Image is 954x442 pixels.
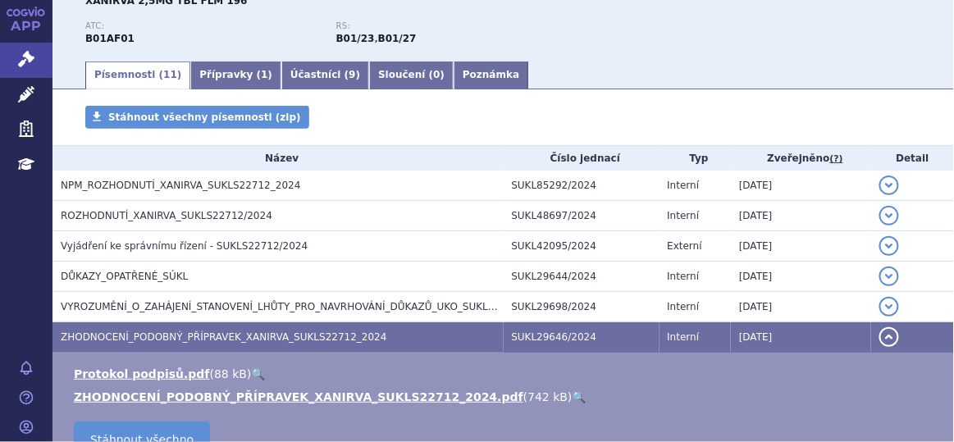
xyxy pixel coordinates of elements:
[731,146,871,171] th: Zveřejněno
[573,390,587,403] a: 🔍
[163,69,177,80] span: 11
[879,206,899,226] button: detail
[433,69,440,80] span: 0
[731,201,871,231] td: [DATE]
[74,390,523,403] a: ZHODNOCENÍ_PODOBNÝ_PŘÍPRAVEK_XANIRVA_SUKLS22712_2024.pdf
[731,322,871,353] td: [DATE]
[61,331,387,343] span: ZHODNOCENÍ_PODOBNÝ_PŘÍPRAVEK_XANIRVA_SUKLS22712_2024
[504,201,660,231] td: SUKL48697/2024
[61,180,300,191] span: NPM_ROZHODNUTÍ_XANIRVA_SUKLS22712_2024
[830,153,843,165] abbr: (?)
[731,262,871,292] td: [DATE]
[668,301,700,312] span: Interní
[251,367,265,380] a: 🔍
[504,146,660,171] th: Číslo jednací
[879,175,899,195] button: detail
[378,33,417,44] strong: rivaroxaban o síle 2,5 mg
[879,267,899,286] button: detail
[369,62,454,89] a: Sloučení (0)
[879,297,899,317] button: detail
[731,292,871,322] td: [DATE]
[454,62,528,89] a: Poznámka
[85,21,320,31] p: ATC:
[61,301,609,312] span: VYROZUMĚNÍ_O_ZAHÁJENÍ_STANOVENÍ_LHŮTY_PRO_NAVRHOVÁNÍ_DŮKAZŮ_UKO_SUKLS22712_2024 - XANIRVA
[668,210,700,221] span: Interní
[61,240,308,252] span: Vyjádření ke správnímu řízení - SUKLS22712/2024
[527,390,568,403] span: 742 kB
[731,231,871,262] td: [DATE]
[336,21,571,31] p: RS:
[879,327,899,347] button: detail
[668,180,700,191] span: Interní
[261,69,267,80] span: 1
[52,146,504,171] th: Název
[660,146,732,171] th: Typ
[336,21,587,46] div: ,
[85,106,309,129] a: Stáhnout všechny písemnosti (zip)
[349,69,355,80] span: 9
[108,112,301,123] span: Stáhnout všechny písemnosti (zip)
[85,33,135,44] strong: RIVAROXABAN
[85,62,190,89] a: Písemnosti (11)
[61,271,188,282] span: DŮKAZY_OPATŘENÉ_SÚKL
[336,33,375,44] strong: gatrany a xabany vyšší síly
[74,366,938,382] li: ( )
[668,331,700,343] span: Interní
[504,231,660,262] td: SUKL42095/2024
[879,236,899,256] button: detail
[504,262,660,292] td: SUKL29644/2024
[668,240,702,252] span: Externí
[504,322,660,353] td: SUKL29646/2024
[871,146,954,171] th: Detail
[504,292,660,322] td: SUKL29698/2024
[504,171,660,201] td: SUKL85292/2024
[731,171,871,201] td: [DATE]
[668,271,700,282] span: Interní
[214,367,247,380] span: 88 kB
[190,62,281,89] a: Přípravky (1)
[61,210,272,221] span: ROZHODNUTÍ_XANIRVA_SUKLS22712/2024
[74,389,938,405] li: ( )
[281,62,369,89] a: Účastníci (9)
[74,367,210,380] a: Protokol podpisů.pdf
